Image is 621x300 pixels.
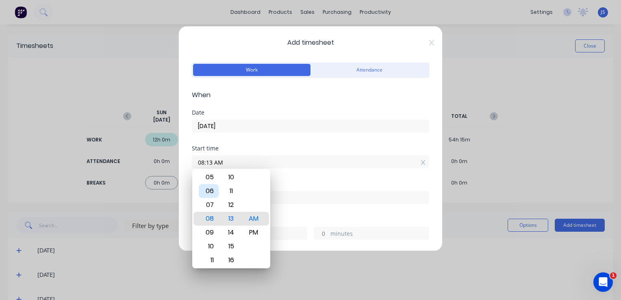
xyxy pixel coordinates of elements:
div: Finish time [192,181,429,187]
button: Work [193,64,310,76]
span: 1 [610,272,617,279]
div: 05 [199,170,219,184]
span: When [192,90,429,100]
span: Add timesheet [192,38,429,48]
div: Date [192,110,429,115]
div: 08 [199,212,219,226]
div: Minute [220,169,242,268]
div: 11 [199,253,219,267]
div: 11 [221,184,241,198]
div: 09 [199,226,219,239]
input: 0 [314,227,328,239]
div: Hours worked [192,217,429,223]
div: 15 [221,239,241,253]
div: 10 [221,170,241,184]
div: 07 [199,198,219,212]
iframe: Intercom live chat [593,272,613,292]
label: minutes [330,229,429,239]
div: PM [243,226,263,239]
div: AM [243,212,263,226]
div: Start time [192,146,429,151]
div: 06 [199,184,219,198]
div: 10 [199,239,219,253]
div: 14 [221,226,241,239]
button: Attendance [310,64,428,76]
div: 12 [221,198,241,212]
div: 13 [221,212,241,226]
div: 16 [221,253,241,267]
div: Hour [198,169,220,268]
